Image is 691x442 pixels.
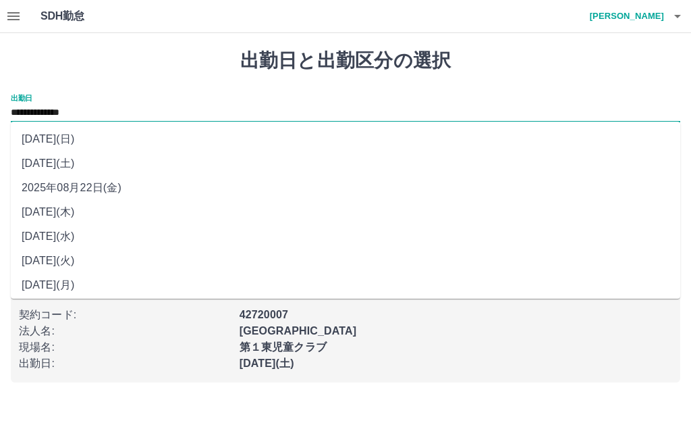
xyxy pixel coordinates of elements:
[11,127,680,151] li: [DATE](日)
[240,309,288,320] b: 42720007
[19,307,231,323] p: 契約コード :
[240,341,327,353] b: 第１東児童クラブ
[11,176,680,200] li: 2025年08月22日(金)
[11,249,680,273] li: [DATE](火)
[11,297,680,322] li: [DATE](日)
[11,151,680,176] li: [DATE](土)
[11,200,680,224] li: [DATE](木)
[19,355,231,372] p: 出勤日 :
[240,325,357,337] b: [GEOGRAPHIC_DATA]
[11,49,680,72] h1: 出勤日と出勤区分の選択
[240,358,294,369] b: [DATE](土)
[19,323,231,339] p: 法人名 :
[11,273,680,297] li: [DATE](月)
[11,93,32,103] label: 出勤日
[19,339,231,355] p: 現場名 :
[11,224,680,249] li: [DATE](水)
